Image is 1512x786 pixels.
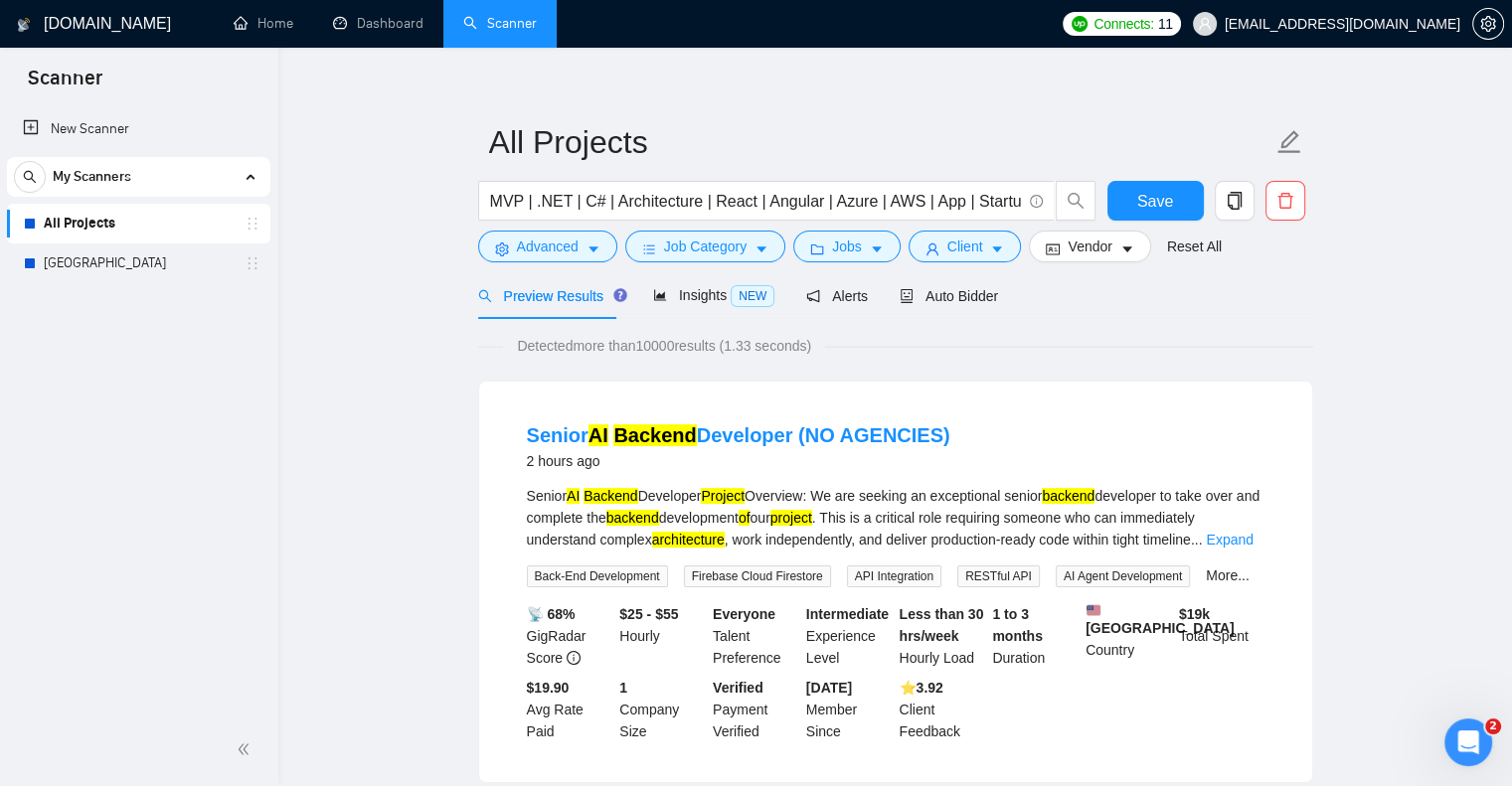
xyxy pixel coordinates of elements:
[44,204,233,243] a: All Projects
[701,488,745,504] mark: Project
[664,236,747,257] span: Job Category
[23,109,254,149] a: New Scanner
[909,231,1022,262] button: userClientcaret-down
[1179,606,1210,622] b: $ 19k
[900,606,984,644] b: Less than 30 hrs/week
[1042,488,1094,504] mark: backend
[1137,189,1173,214] span: Save
[810,241,824,256] span: folder
[1265,181,1305,221] button: delete
[1198,17,1212,31] span: user
[495,241,509,256] span: setting
[463,15,537,32] a: searchScanner
[900,288,998,304] span: Auto Bidder
[237,739,256,759] span: double-left
[567,651,581,665] span: info-circle
[611,286,629,304] div: Tooltip anchor
[490,189,1021,214] input: Search Freelance Jobs...
[245,255,260,271] span: holder
[988,603,1082,669] div: Duration
[523,677,616,742] div: Avg Rate Paid
[1072,16,1088,32] img: upwork-logo.png
[900,680,943,696] b: ⭐️ 3.92
[527,565,668,587] span: Back-End Development
[739,510,751,526] mark: of
[17,9,31,41] img: logo
[7,157,270,283] li: My Scanners
[992,606,1043,644] b: 1 to 3 months
[1056,181,1095,221] button: search
[802,677,896,742] div: Member Since
[625,231,785,262] button: barsJob Categorycaret-down
[1216,192,1254,210] span: copy
[615,603,709,669] div: Hourly
[1068,236,1111,257] span: Vendor
[1167,236,1222,257] a: Reset All
[947,236,983,257] span: Client
[847,565,941,587] span: API Integration
[527,449,950,473] div: 2 hours ago
[527,485,1264,550] div: Senior Developer Overview: We are seeking an exceptional senior developer to take over and comple...
[1191,532,1203,548] span: ...
[957,565,1040,587] span: RESTful API
[1107,181,1204,221] button: Save
[615,677,709,742] div: Company Size
[1206,532,1253,548] a: Expand
[1086,603,1235,636] b: [GEOGRAPHIC_DATA]
[870,241,884,256] span: caret-down
[653,288,667,302] span: area-chart
[709,603,802,669] div: Talent Preference
[1276,129,1302,155] span: edit
[567,488,580,504] mark: AI
[584,488,637,504] mark: Backend
[755,241,768,256] span: caret-down
[44,243,233,283] a: [GEOGRAPHIC_DATA]
[1485,718,1501,734] span: 2
[925,241,939,256] span: user
[587,241,600,256] span: caret-down
[1056,565,1190,587] span: AI Agent Development
[1175,603,1268,669] div: Total Spent
[793,231,901,262] button: folderJobscaret-down
[1472,16,1504,32] a: setting
[517,236,579,257] span: Advanced
[1266,192,1304,210] span: delete
[1158,13,1173,35] span: 11
[606,510,659,526] mark: backend
[527,680,570,696] b: $19.90
[1206,567,1250,583] a: More...
[896,677,989,742] div: Client Feedback
[1093,13,1153,35] span: Connects:
[7,109,270,149] li: New Scanner
[832,236,862,257] span: Jobs
[619,606,678,622] b: $25 - $55
[653,287,774,303] span: Insights
[1472,8,1504,40] button: setting
[245,216,260,232] span: holder
[806,288,868,304] span: Alerts
[642,241,656,256] span: bars
[1057,192,1094,210] span: search
[1120,241,1134,256] span: caret-down
[523,603,616,669] div: GigRadar Score
[802,603,896,669] div: Experience Level
[900,289,914,303] span: robot
[53,157,131,197] span: My Scanners
[1082,603,1175,669] div: Country
[896,603,989,669] div: Hourly Load
[806,680,852,696] b: [DATE]
[1444,718,1492,766] iframe: Intercom live chat
[12,64,118,105] span: Scanner
[652,532,725,548] mark: architecture
[731,285,774,307] span: NEW
[489,117,1272,167] input: Scanner name...
[1087,603,1100,617] img: 🇺🇸
[478,231,617,262] button: settingAdvancedcaret-down
[619,680,627,696] b: 1
[478,288,621,304] span: Preview Results
[709,677,802,742] div: Payment Verified
[1473,16,1503,32] span: setting
[15,170,45,184] span: search
[503,335,825,357] span: Detected more than 10000 results (1.33 seconds)
[1030,195,1043,208] span: info-circle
